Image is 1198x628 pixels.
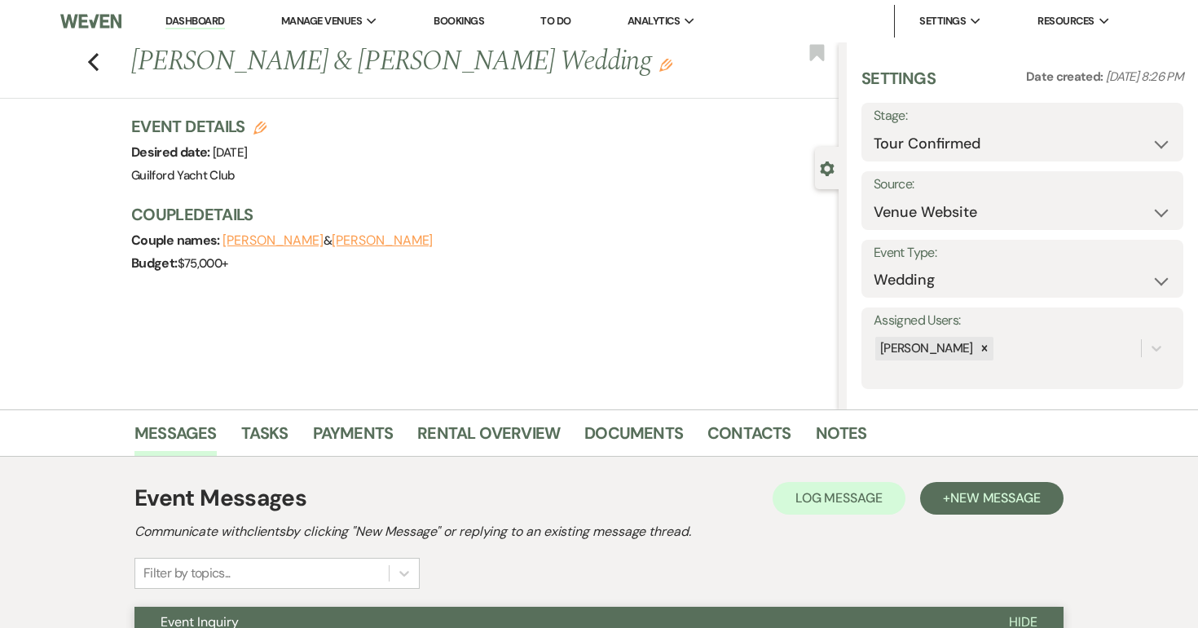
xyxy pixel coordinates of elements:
[134,481,306,515] h1: Event Messages
[795,489,883,506] span: Log Message
[131,254,178,272] span: Budget:
[131,167,236,184] span: Guilford Yacht Club
[143,564,231,583] div: Filter by topics...
[874,309,1171,333] label: Assigned Users:
[332,234,433,247] button: [PERSON_NAME]
[134,522,1064,542] h2: Communicate with clients by clicking "New Message" or replying to an existing message thread.
[131,203,822,226] h3: Couple Details
[874,173,1171,197] label: Source:
[131,232,222,249] span: Couple names:
[313,420,394,456] a: Payments
[540,14,570,28] a: To Do
[874,104,1171,128] label: Stage:
[222,234,324,247] button: [PERSON_NAME]
[874,241,1171,265] label: Event Type:
[659,57,672,72] button: Edit
[773,482,905,515] button: Log Message
[165,14,224,29] a: Dashboard
[213,144,247,161] span: [DATE]
[417,420,560,456] a: Rental Overview
[707,420,791,456] a: Contacts
[1026,69,1106,85] span: Date created:
[861,67,936,103] h3: Settings
[281,13,362,29] span: Manage Venues
[434,14,484,28] a: Bookings
[919,13,966,29] span: Settings
[1106,69,1183,85] span: [DATE] 8:26 PM
[222,232,433,249] span: &
[131,115,266,138] h3: Event Details
[920,482,1064,515] button: +New Message
[178,255,228,272] span: $75,000+
[875,337,976,360] div: [PERSON_NAME]
[131,42,690,82] h1: [PERSON_NAME] & [PERSON_NAME] Wedding
[134,420,217,456] a: Messages
[584,420,683,456] a: Documents
[820,160,835,175] button: Close lead details
[816,420,867,456] a: Notes
[950,489,1041,506] span: New Message
[60,4,121,38] img: Weven Logo
[628,13,680,29] span: Analytics
[1037,13,1094,29] span: Resources
[131,144,213,161] span: Desired date:
[241,420,288,456] a: Tasks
